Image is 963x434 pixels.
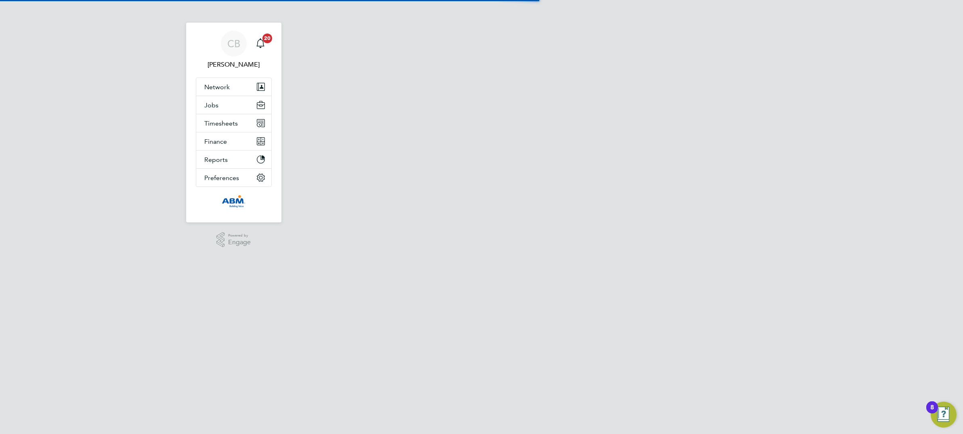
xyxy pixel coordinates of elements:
[227,38,240,49] span: CB
[204,174,239,182] span: Preferences
[222,195,245,208] img: abm1-logo-retina.png
[228,239,251,246] span: Engage
[196,78,271,96] button: Network
[196,132,271,150] button: Finance
[196,31,272,69] a: CB[PERSON_NAME]
[196,169,271,187] button: Preferences
[196,151,271,168] button: Reports
[931,402,957,428] button: Open Resource Center, 8 new notifications
[186,23,281,222] nav: Main navigation
[196,114,271,132] button: Timesheets
[216,232,251,247] a: Powered byEngage
[204,138,227,145] span: Finance
[196,195,272,208] a: Go to home page
[204,101,218,109] span: Jobs
[252,31,269,57] a: 20
[204,120,238,127] span: Timesheets
[196,60,272,69] span: Craig Bennett
[930,407,934,418] div: 8
[196,96,271,114] button: Jobs
[228,232,251,239] span: Powered by
[204,83,230,91] span: Network
[262,34,272,43] span: 20
[204,156,228,164] span: Reports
